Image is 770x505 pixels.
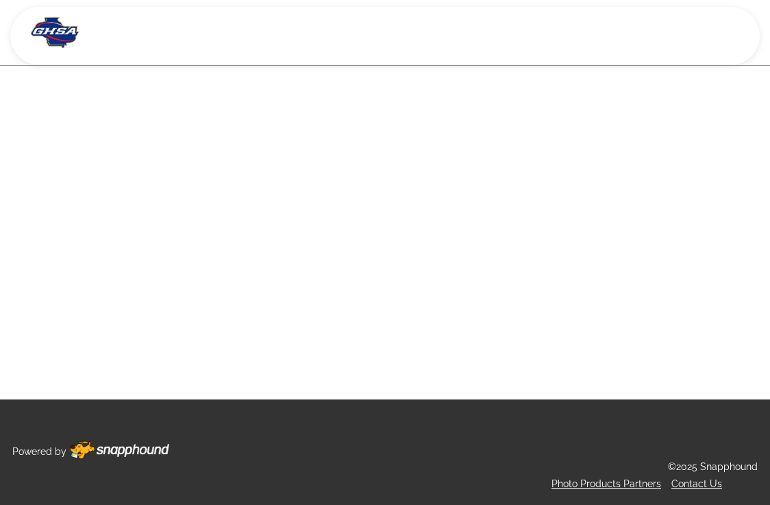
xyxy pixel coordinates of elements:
img: Footer [70,441,169,459]
img: Snapphound Logo [31,17,79,48]
p: Powered by [12,443,66,460]
p: ©2025 Snapphound [668,458,758,476]
a: Photo Products Partners [551,478,661,489]
a: Contact Us [671,478,722,489]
